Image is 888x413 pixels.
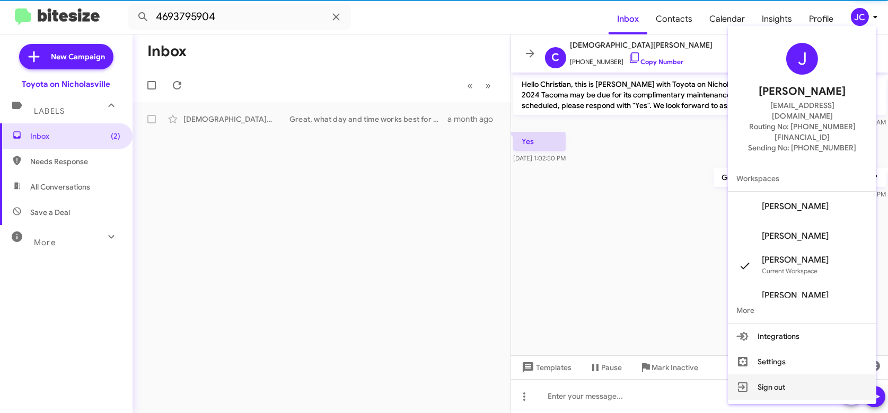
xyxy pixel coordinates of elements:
button: Integrations [728,324,876,349]
span: [PERSON_NAME] [762,231,829,241]
span: [EMAIL_ADDRESS][DOMAIN_NAME] [741,100,864,121]
span: [PERSON_NAME] [762,290,829,301]
button: Sign out [728,374,876,400]
span: [PERSON_NAME] [759,83,846,100]
span: More [728,298,876,323]
span: Routing No: [PHONE_NUMBER][FINANCIAL_ID] [741,121,864,142]
span: Sending No: [PHONE_NUMBER] [748,142,856,153]
span: [PERSON_NAME] [762,255,829,265]
span: Workspaces [728,166,876,191]
div: J [786,43,818,75]
span: Current Workspace [762,267,817,275]
span: [PERSON_NAME] [762,201,829,212]
button: Settings [728,349,876,374]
